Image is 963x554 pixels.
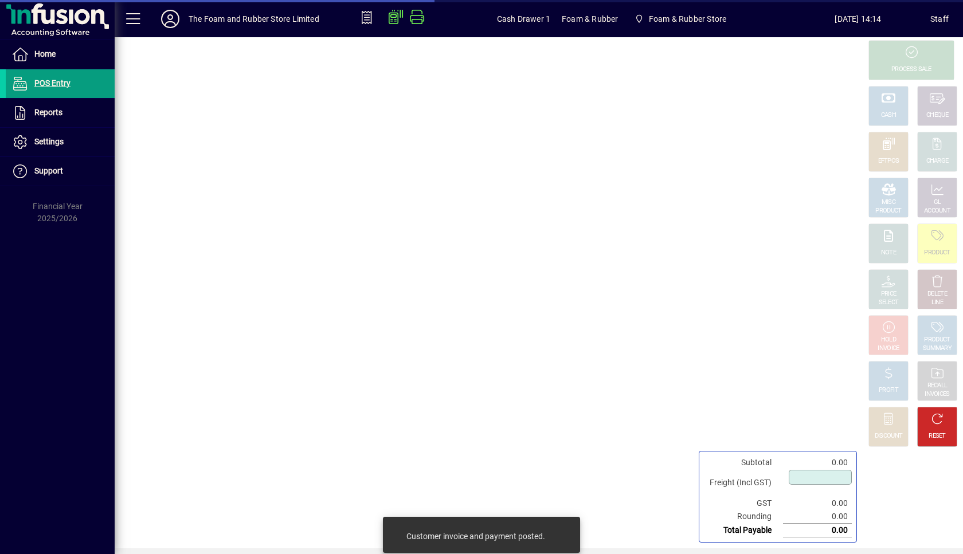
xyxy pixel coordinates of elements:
div: PROFIT [879,386,898,395]
td: GST [704,497,783,510]
div: PRODUCT [875,207,901,215]
div: DISCOUNT [875,432,902,441]
div: CHEQUE [926,111,948,120]
div: SUMMARY [923,344,952,353]
div: The Foam and Rubber Store Limited [189,10,319,28]
div: LINE [931,298,943,307]
span: Support [34,166,63,175]
div: PRICE [881,290,897,298]
td: 0.00 [783,510,852,524]
span: [DATE] 14:14 [786,10,930,28]
div: PRODUCT [924,249,950,257]
span: Foam & Rubber Store [629,9,731,29]
a: Settings [6,128,115,156]
td: 0.00 [783,497,852,510]
td: Freight (Incl GST) [704,469,783,497]
div: RESET [929,432,946,441]
button: Profile [152,9,189,29]
div: PROCESS SALE [891,65,931,74]
div: GL [934,198,941,207]
td: Rounding [704,510,783,524]
div: HOLD [881,336,896,344]
div: EFTPOS [878,157,899,166]
span: Cash Drawer 1 [497,10,550,28]
span: Settings [34,137,64,146]
span: POS Entry [34,78,71,88]
a: Support [6,157,115,186]
td: Total Payable [704,524,783,537]
div: CASH [881,111,896,120]
td: 0.00 [783,456,852,469]
td: 0.00 [783,524,852,537]
div: NOTE [881,249,896,257]
span: Reports [34,108,62,117]
span: Foam & Rubber [562,10,618,28]
div: MISC [882,198,895,207]
div: ACCOUNT [924,207,950,215]
a: Reports [6,99,115,127]
div: Customer invoice and payment posted. [406,531,545,542]
div: RECALL [927,382,948,390]
a: Home [6,40,115,69]
span: Home [34,49,56,58]
span: Foam & Rubber Store [649,10,726,28]
td: Subtotal [704,456,783,469]
div: DELETE [927,290,947,298]
div: INVOICES [925,390,949,399]
div: PRODUCT [924,336,950,344]
div: INVOICE [878,344,899,353]
div: SELECT [879,298,899,307]
div: CHARGE [926,157,949,166]
div: Staff [930,10,949,28]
